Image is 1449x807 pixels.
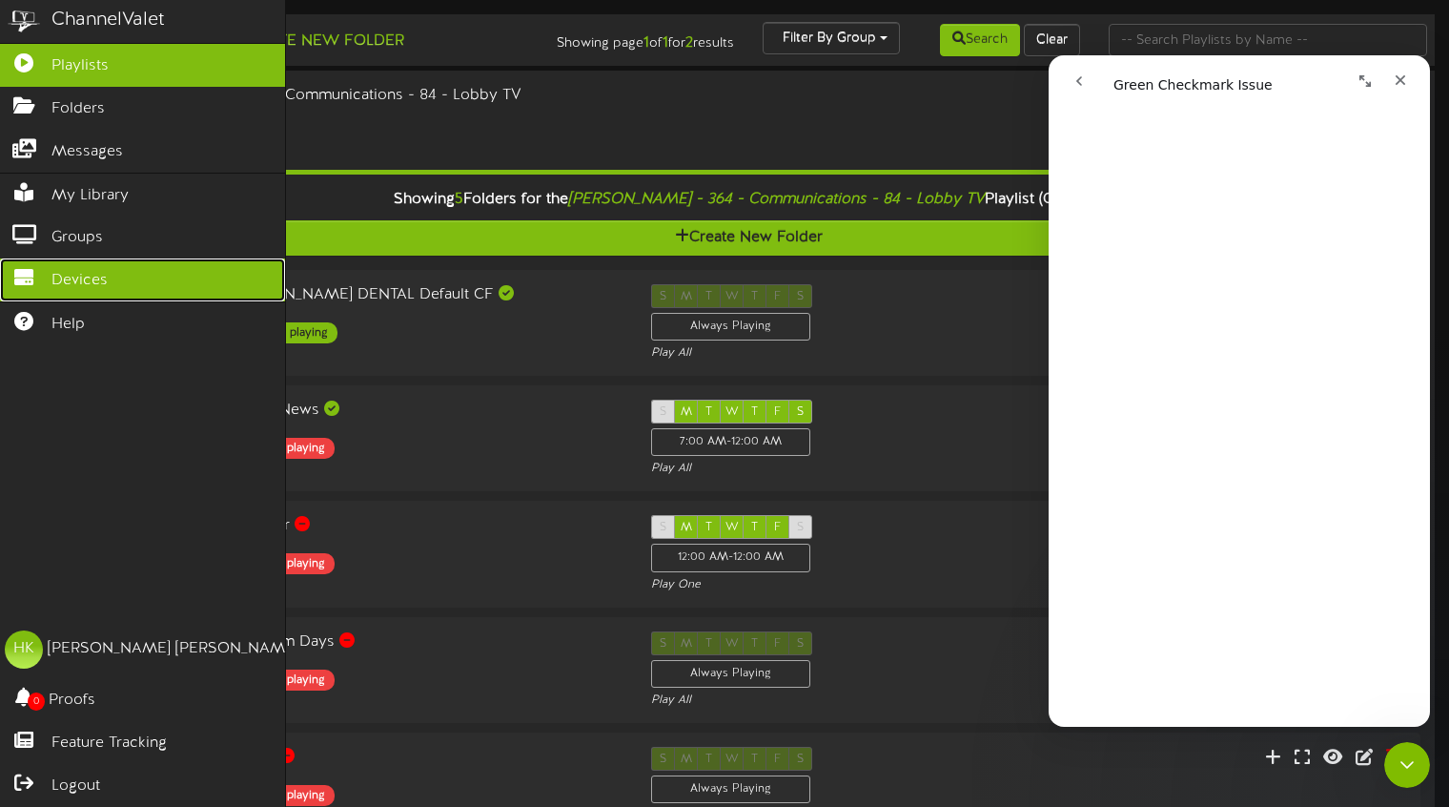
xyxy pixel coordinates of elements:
[568,191,985,208] i: [PERSON_NAME] - 364 - Communications - 84 - Lobby TV
[5,631,43,669] div: HK
[651,776,810,803] div: Always Playing
[643,34,649,52] strong: 1
[651,693,959,709] div: Play All
[51,141,123,163] span: Messages
[203,400,622,422] div: Health News
[660,405,666,419] span: S
[651,428,810,456] div: 7:00 AM - 12:00 AM
[48,638,298,660] div: [PERSON_NAME] [PERSON_NAME]
[797,521,804,534] span: S
[203,284,622,306] div: [PERSON_NAME] DENTAL Default CF
[51,270,108,292] span: Devices
[681,521,692,534] span: M
[76,123,620,139] div: # 3382
[51,733,167,755] span: Feature Tracking
[51,776,100,797] span: Logout
[751,521,758,534] span: T
[203,631,622,653] div: Freedom Days
[203,653,622,670] div: Landscape ( 16:9 )
[1384,742,1430,788] iframe: Intercom live chat
[51,98,105,120] span: Folders
[455,191,463,208] span: 5
[76,85,620,107] div: [PERSON_NAME] - 364 - Communications - 84 - Lobby TV
[1109,24,1427,56] input: -- Search Playlists by Name --
[774,405,781,419] span: F
[203,769,622,785] div: Landscape ( 16:9 )
[797,405,804,419] span: S
[660,521,666,534] span: S
[51,55,109,77] span: Playlists
[651,544,810,571] div: 12:00 AM - 12:00 AM
[28,693,45,711] span: 0
[774,521,781,534] span: F
[940,24,1020,56] button: Search
[1024,24,1080,56] button: Clear
[203,537,622,553] div: Landscape ( 16:9 )
[62,179,1435,220] div: Showing Folders for the Playlist (Channel)
[651,660,810,688] div: Always Playing
[763,22,900,54] button: Filter By Group
[49,690,95,712] span: Proofs
[651,313,810,341] div: Always Playing
[518,22,748,54] div: Showing page of for results
[751,405,758,419] span: T
[203,422,622,438] div: Landscape ( 16:9 )
[1049,55,1430,727] iframe: Intercom live chat
[685,34,693,52] strong: 2
[651,577,959,593] div: Play One
[76,107,620,123] div: Landscape ( 16:9 )
[651,461,959,477] div: Play All
[725,405,739,419] span: W
[203,515,622,537] div: Weather
[663,34,668,52] strong: 1
[203,306,622,322] div: Landscape ( 16:9 )
[705,405,712,419] span: T
[76,220,1420,256] button: Create New Folder
[51,314,85,336] span: Help
[651,345,959,362] div: Play All
[203,747,622,769] div: [DATE]
[51,227,103,249] span: Groups
[725,521,739,534] span: W
[51,185,129,207] span: My Library
[51,7,165,34] div: ChannelValet
[220,30,410,53] button: Create New Folder
[705,521,712,534] span: T
[681,405,692,419] span: M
